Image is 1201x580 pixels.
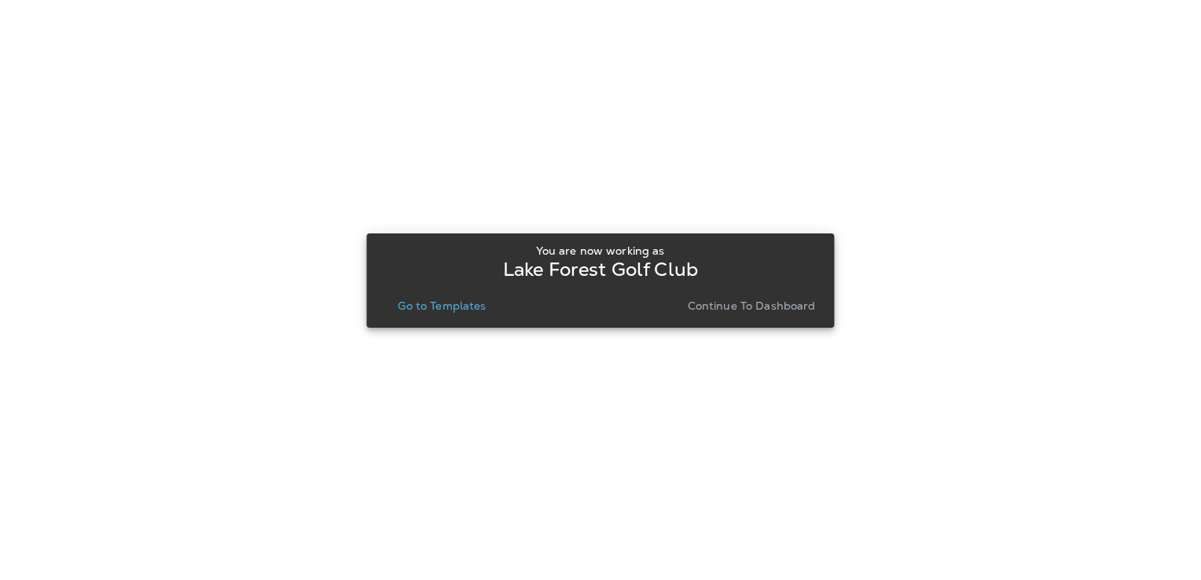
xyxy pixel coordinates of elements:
button: Go to Templates [391,295,492,317]
p: Go to Templates [398,299,486,312]
p: Lake Forest Golf Club [503,263,698,276]
p: Continue to Dashboard [688,299,816,312]
p: You are now working as [536,244,664,257]
button: Continue to Dashboard [681,295,822,317]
